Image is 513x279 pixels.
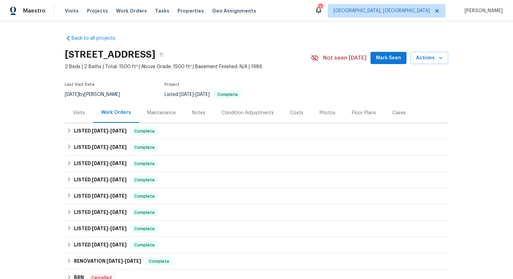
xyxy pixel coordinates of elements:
[92,177,127,182] span: -
[110,161,127,166] span: [DATE]
[110,145,127,150] span: [DATE]
[92,145,108,150] span: [DATE]
[92,210,108,215] span: [DATE]
[65,51,155,58] h2: [STREET_ADDRESS]
[320,109,336,116] div: Photos
[179,92,210,97] span: -
[222,109,274,116] div: Condition Adjustments
[214,93,241,97] span: Complete
[92,226,127,231] span: -
[179,92,194,97] span: [DATE]
[65,139,448,156] div: LISTED [DATE]-[DATE]Complete
[65,63,311,70] span: 2 Beds | 2 Baths | Total: 1500 ft² | Above Grade: 1500 ft² | Basement Finished: N/A | 1986
[92,242,127,247] span: -
[165,82,179,86] span: Project
[146,258,172,265] span: Complete
[92,242,108,247] span: [DATE]
[392,109,406,116] div: Cases
[92,161,108,166] span: [DATE]
[65,82,95,86] span: Last Visit Date
[318,4,323,11] div: 1
[65,35,130,42] a: Back to all projects
[334,7,430,14] span: [GEOGRAPHIC_DATA], [GEOGRAPHIC_DATA]
[92,177,108,182] span: [DATE]
[65,188,448,204] div: LISTED [DATE]-[DATE]Complete
[110,210,127,215] span: [DATE]
[65,237,448,253] div: LISTED [DATE]-[DATE]Complete
[74,257,141,265] h6: RENOVATION
[74,143,127,152] h6: LISTED
[23,7,45,14] span: Maestro
[74,225,127,233] h6: LISTED
[131,193,157,200] span: Complete
[65,253,448,270] div: RENOVATION [DATE]-[DATE]Complete
[125,259,141,263] span: [DATE]
[74,127,127,135] h6: LISTED
[212,7,256,14] span: Geo Assignments
[92,210,127,215] span: -
[87,7,108,14] span: Projects
[92,226,108,231] span: [DATE]
[74,208,127,217] h6: LISTED
[74,160,127,168] h6: LISTED
[177,7,204,14] span: Properties
[110,226,127,231] span: [DATE]
[370,52,406,64] button: Mark Seen
[155,48,168,61] button: Copy Address
[101,109,131,116] div: Work Orders
[92,128,127,133] span: -
[155,8,169,13] span: Tasks
[73,109,85,116] div: Visits
[65,172,448,188] div: LISTED [DATE]-[DATE]Complete
[74,192,127,200] h6: LISTED
[65,156,448,172] div: LISTED [DATE]-[DATE]Complete
[323,55,366,61] span: Not seen [DATE]
[131,177,157,183] span: Complete
[74,176,127,184] h6: LISTED
[110,128,127,133] span: [DATE]
[92,194,108,198] span: [DATE]
[92,128,108,133] span: [DATE]
[290,109,303,116] div: Costs
[116,7,147,14] span: Work Orders
[165,92,241,97] span: Listed
[462,7,503,14] span: [PERSON_NAME]
[107,259,123,263] span: [DATE]
[92,145,127,150] span: -
[110,194,127,198] span: [DATE]
[192,109,205,116] div: Notes
[65,92,79,97] span: [DATE]
[65,204,448,221] div: LISTED [DATE]-[DATE]Complete
[131,128,157,135] span: Complete
[110,242,127,247] span: [DATE]
[131,225,157,232] span: Complete
[131,144,157,151] span: Complete
[411,52,448,64] button: Actions
[65,221,448,237] div: LISTED [DATE]-[DATE]Complete
[376,54,401,62] span: Mark Seen
[131,209,157,216] span: Complete
[131,242,157,248] span: Complete
[92,161,127,166] span: -
[92,194,127,198] span: -
[110,177,127,182] span: [DATE]
[65,123,448,139] div: LISTED [DATE]-[DATE]Complete
[65,91,128,99] div: by [PERSON_NAME]
[107,259,141,263] span: -
[65,7,79,14] span: Visits
[74,241,127,249] h6: LISTED
[416,54,443,62] span: Actions
[131,160,157,167] span: Complete
[352,109,376,116] div: Floor Plans
[195,92,210,97] span: [DATE]
[147,109,176,116] div: Maintenance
